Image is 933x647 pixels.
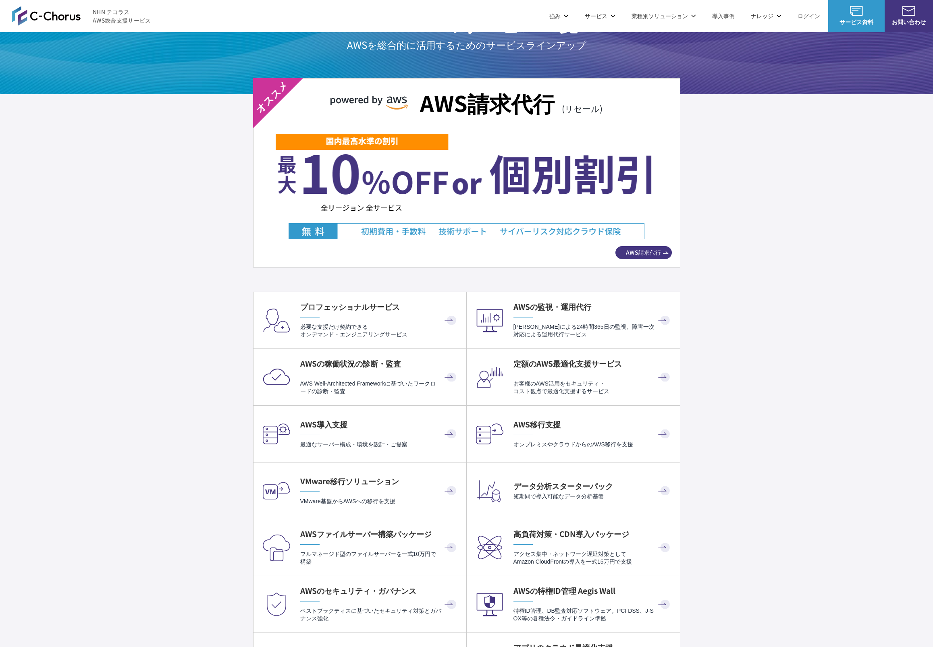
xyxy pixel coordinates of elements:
[751,12,781,20] p: ナレッジ
[300,380,458,396] p: AWS Well-Architected Frameworkに基づいたワークロードの診断・監査
[513,419,672,430] h4: AWS移行支援
[254,576,466,632] a: AWSのセキュリティ・ガバナンス ベストプラクティスに基づいたセキュリティ対策とガバナンス強化
[798,12,820,20] a: ログイン
[513,481,672,491] h4: データ分析スターターパック
[513,550,672,566] p: アクセス集中・ネットワーク遅延対策として Amazon CloudFrontの導入を一式15万円で支援
[300,498,458,505] p: VMware基盤からAWSへの移行を支援
[513,607,672,623] p: 特権ID管理、DB監査対応ソフトウェア。PCI DSS、J-SOX等の各種法令・ガイドライン準拠
[467,576,680,632] a: AWSの特権ID管理 Aegis Wall 特権ID管理、DB監査対応ソフトウェア。PCI DSS、J-SOX等の各種法令・ガイドライン準拠
[549,12,569,20] p: 強み
[632,12,696,20] p: 業種別ソリューション
[300,441,458,448] p: 最適なサーバー構成・環境を設計・ご提案
[93,8,151,25] span: NHN テコラス AWS総合支援サービス
[513,529,672,539] h4: 高負荷対策・CDN導入パッケージ
[513,358,672,369] h4: 定額のAWS最適化支援サービス
[12,6,81,25] img: AWS総合支援サービス C-Chorus
[850,6,863,16] img: AWS総合支援サービス C-Chorus サービス資料
[330,96,408,110] img: powered by AWS
[300,301,458,312] h4: プロフェッショナルサービス
[253,78,680,268] a: powered by AWS AWS請求代行(リセール) 最大10%OFFor個別割引(EC2 15%OFF・CloudFront 65%OFFなど) 初期費用・手数料、技術サポート、サイバー対...
[254,349,466,405] a: AWSの稼働状況の診断・監査 AWS Well-Architected Frameworkに基づいたワークロードの診断・監査
[300,419,458,430] h4: AWS導入支援
[513,380,672,396] p: お客様のAWS活用をセキュリティ・ コスト観点で最適化支援するサービス
[615,248,672,257] span: AWS請求代行
[254,406,466,462] a: AWS導入支援 最適なサーバー構成・環境を設計・ご提案
[300,607,458,623] p: ベストプラクティスに基づいたセキュリティ対策とガバナンス強化
[467,519,680,576] a: 高負荷対策・CDN導入パッケージ アクセス集中・ネットワーク遅延対策としてAmazon CloudFrontの導入を一式15万円で支援
[300,358,458,369] h4: AWSの稼働状況の診断・監査
[562,102,603,115] span: (リセール)
[467,349,680,405] a: 定額のAWS最適化支援サービス お客様のAWS活用をセキュリティ・コスト観点で最適化支援するサービス
[300,476,458,487] h4: VMware移行ソリューション
[828,18,885,26] span: サービス資料
[513,585,672,596] h4: AWSの特権ID管理 Aegis Wall
[300,550,458,566] p: フルマネージド型のファイルサーバーを一式10万円で構築
[712,12,735,20] a: 導入事例
[467,406,680,462] a: AWS移行支援 オンプレミスやクラウドからのAWS移行を支援
[276,133,657,239] img: 最大10%OFFor個別割引(EC2 15%OFF・CloudFront 65%OFFなど) 初期費用・手数料、技術サポート、サイバー対応クラウド保険 無料
[254,462,466,519] a: VMware移行ソリューション VMware基盤からAWSへの移行を支援
[300,529,458,539] h4: AWSファイルサーバー構築パッケージ
[513,441,672,448] p: オンプレミスやクラウドからのAWS移行を支援
[420,87,603,119] h3: AWS請求代行
[902,6,915,16] img: お問い合わせ
[254,292,466,348] a: プロフェッショナルサービス 必要な支援だけ契約できるオンデマンド・エンジニアリングサービス
[513,493,672,500] p: 短期間で導入可能なデータ分析基盤
[467,462,680,519] a: データ分析スターターパック 短期間で導入可能なデータ分析基盤
[12,6,151,25] a: AWS総合支援サービス C-Chorus NHN テコラスAWS総合支援サービス
[585,12,615,20] p: サービス
[513,301,672,312] h4: AWSの監視・運用代行
[885,18,933,26] span: お問い合わせ
[254,519,466,576] a: AWSファイルサーバー構築パッケージ フルマネージド型のファイルサーバーを一式10万円で構築
[467,292,680,348] a: AWSの監視・運用代行 [PERSON_NAME]による24時間365日の監視、障害一次対応による運用代行サービス
[300,323,458,339] p: 必要な支援だけ契約できる オンデマンド・エンジニアリングサービス
[300,585,458,596] h4: AWSのセキュリティ・ガバナンス
[513,323,672,339] p: [PERSON_NAME]による24時間365日の監視、障害一次対応による運用代行サービス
